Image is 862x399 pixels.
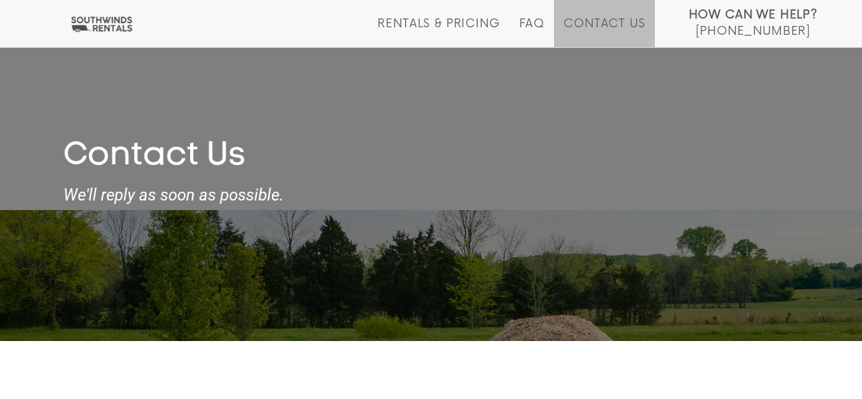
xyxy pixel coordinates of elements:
a: How Can We Help? [PHONE_NUMBER] [689,7,818,37]
img: Southwinds Rentals Logo [68,16,135,33]
strong: We'll reply as soon as possible. [63,186,799,204]
a: Contact Us [564,17,645,47]
a: FAQ [519,17,545,47]
a: Rentals & Pricing [378,17,499,47]
strong: How Can We Help? [689,8,818,22]
span: [PHONE_NUMBER] [696,25,810,38]
h1: Contact Us [63,137,799,177]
